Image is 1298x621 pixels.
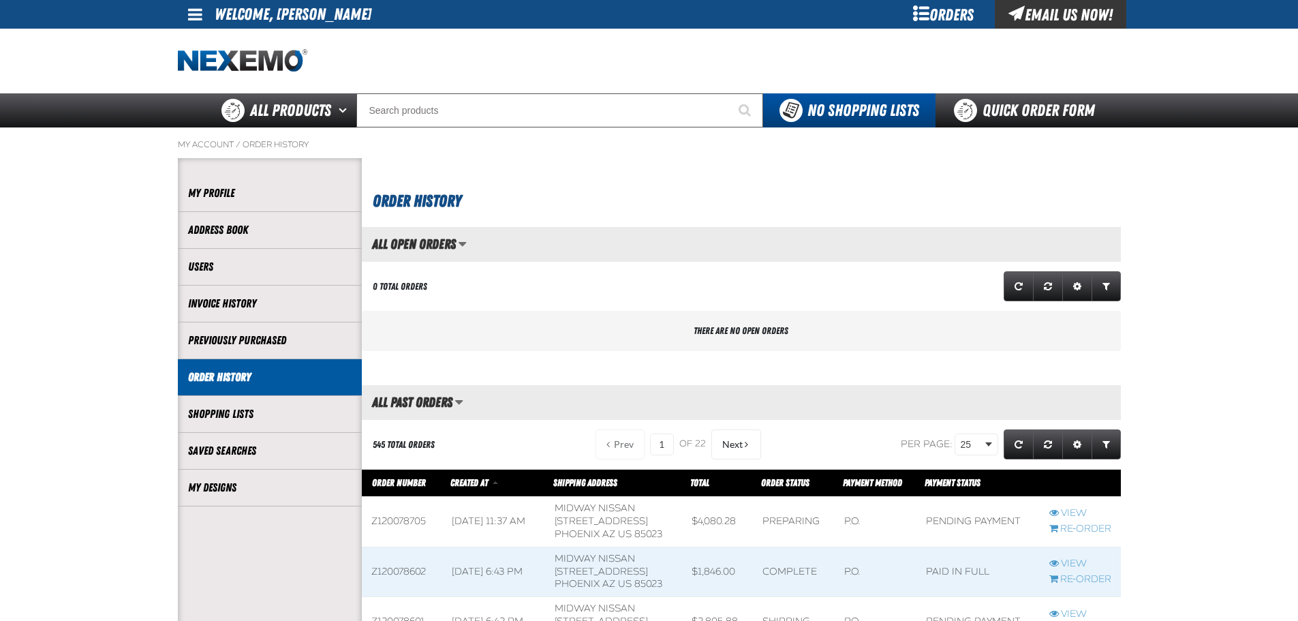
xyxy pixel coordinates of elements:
[450,477,490,488] a: Created At
[618,528,632,540] span: US
[188,259,352,275] a: Users
[1062,271,1092,301] a: Expand or Collapse Grid Settings
[188,222,352,238] a: Address Book
[916,547,1039,597] td: Paid in full
[602,528,615,540] span: AZ
[188,185,352,201] a: My Profile
[373,192,461,211] span: Order History
[753,497,835,547] td: Preparing
[553,477,617,488] span: Shipping Address
[362,395,452,410] h2: All Past Orders
[763,93,936,127] button: You do not have available Shopping Lists. Open to Create a New List
[373,438,435,451] div: 545 Total Orders
[1049,573,1111,586] a: Re-Order Z120078602 order
[188,480,352,496] a: My Designs
[454,391,463,414] button: Manage grid views. Current view is All Past Orders
[555,566,648,577] span: [STREET_ADDRESS]
[1049,608,1111,621] a: View Z120078601 order
[188,333,352,348] a: Previously Purchased
[362,547,443,597] td: Z120078602
[555,515,648,527] span: [STREET_ADDRESS]
[1004,429,1034,459] a: Refresh grid action
[634,528,662,540] bdo: 85023
[178,49,307,73] img: Nexemo logo
[690,477,709,488] a: Total
[373,280,427,293] div: 0 Total Orders
[188,296,352,312] a: Invoice History
[916,497,1039,547] td: Pending payment
[679,438,706,451] span: of 22
[835,547,916,597] td: P.O.
[555,528,600,540] span: PHOENIX
[843,477,902,488] span: Payment Method
[650,434,674,455] input: Current page number
[372,477,426,488] a: Order Number
[1040,470,1121,497] th: Row actions
[555,553,635,564] span: Midway Nissan
[1004,271,1034,301] a: Refresh grid action
[178,49,307,73] a: Home
[602,578,615,590] span: AZ
[729,93,763,127] button: Start Searching
[1092,271,1121,301] a: Expand or Collapse Grid Filters
[1062,429,1092,459] a: Expand or Collapse Grid Settings
[694,325,788,336] span: There are no open orders
[961,438,983,452] span: 25
[925,477,980,488] span: Payment Status
[188,369,352,385] a: Order History
[362,497,443,547] td: Z120078705
[761,477,809,488] a: Order Status
[555,578,600,590] span: PHOENIX
[1092,429,1121,459] a: Expand or Collapse Grid Filters
[450,477,488,488] span: Created At
[1049,507,1111,520] a: View Z120078705 order
[1049,558,1111,571] a: View Z120078602 order
[1033,271,1063,301] a: Reset grid action
[243,139,309,150] a: Order History
[178,139,234,150] a: My Account
[835,497,916,547] td: P.O.
[334,93,356,127] button: Open All Products pages
[936,93,1120,127] a: Quick Order Form
[682,547,753,597] td: $1,846.00
[178,139,1121,150] nav: Breadcrumbs
[250,98,331,123] span: All Products
[236,139,241,150] span: /
[901,438,953,450] span: Per page:
[722,439,743,450] span: Next Page
[442,497,545,547] td: [DATE] 11:37 AM
[618,578,632,590] span: US
[634,578,662,590] bdo: 85023
[753,547,835,597] td: Complete
[1033,429,1063,459] a: Reset grid action
[1049,523,1111,536] a: Re-Order Z120078705 order
[362,237,456,252] h2: All Open Orders
[458,232,467,256] button: Manage grid views. Current view is All Open Orders
[356,93,763,127] input: Search
[442,547,545,597] td: [DATE] 6:43 PM
[682,497,753,547] td: $4,080.28
[188,443,352,459] a: Saved Searches
[555,502,635,514] span: Midway Nissan
[807,101,919,120] span: No Shopping Lists
[555,603,635,614] span: Midway Nissan
[188,406,352,422] a: Shopping Lists
[711,429,761,459] button: Next Page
